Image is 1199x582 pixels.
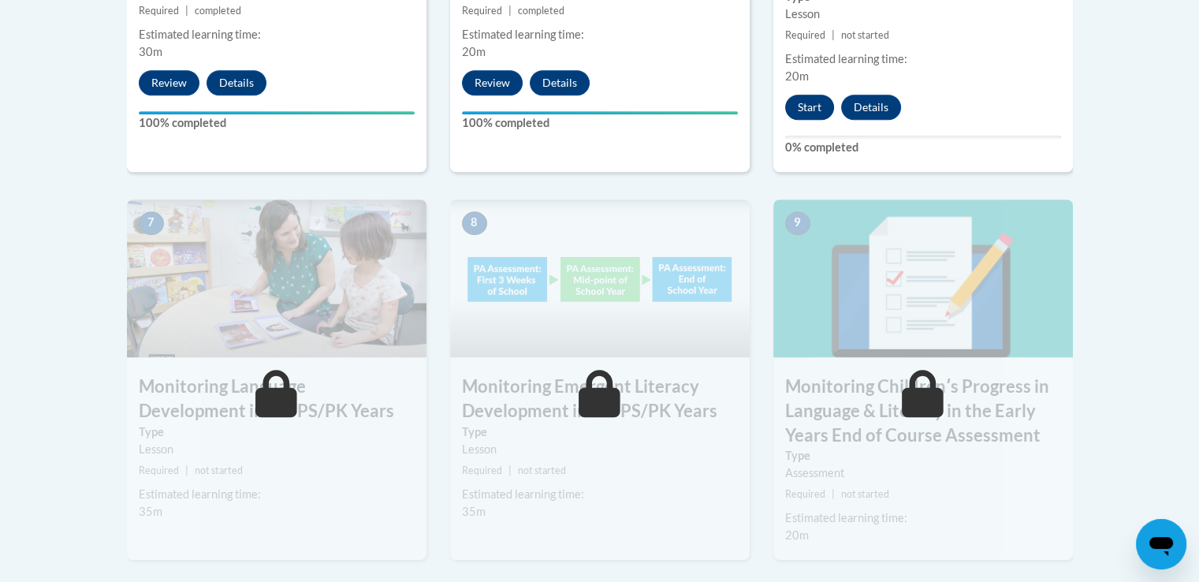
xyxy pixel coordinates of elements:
[139,111,415,114] div: Your progress
[785,528,809,542] span: 20m
[785,50,1061,68] div: Estimated learning time:
[785,69,809,83] span: 20m
[462,464,502,476] span: Required
[462,70,523,95] button: Review
[139,423,415,441] label: Type
[1136,519,1186,569] iframe: Button to launch messaging window
[462,423,738,441] label: Type
[462,26,738,43] div: Estimated learning time:
[127,200,426,357] img: Course Image
[139,5,179,17] span: Required
[139,211,164,235] span: 7
[450,200,750,357] img: Course Image
[462,505,486,518] span: 35m
[195,464,243,476] span: not started
[195,5,241,17] span: completed
[773,375,1073,447] h3: Monitoring Childrenʹs Progress in Language & Literacy in the Early Years End of Course Assessment
[785,447,1061,464] label: Type
[841,95,901,120] button: Details
[139,486,415,503] div: Estimated learning time:
[841,488,889,500] span: not started
[785,95,834,120] button: Start
[139,464,179,476] span: Required
[785,509,1061,527] div: Estimated learning time:
[530,70,590,95] button: Details
[508,5,512,17] span: |
[127,375,426,423] h3: Monitoring Language Development in the PS/PK Years
[139,26,415,43] div: Estimated learning time:
[139,70,199,95] button: Review
[462,211,487,235] span: 8
[785,29,825,41] span: Required
[841,29,889,41] span: not started
[462,111,738,114] div: Your progress
[139,505,162,518] span: 35m
[462,45,486,58] span: 20m
[518,464,566,476] span: not started
[185,5,188,17] span: |
[207,70,266,95] button: Details
[518,5,564,17] span: completed
[785,464,1061,482] div: Assessment
[139,441,415,458] div: Lesson
[462,5,502,17] span: Required
[139,114,415,132] label: 100% completed
[832,29,835,41] span: |
[832,488,835,500] span: |
[785,139,1061,156] label: 0% completed
[139,45,162,58] span: 30m
[185,464,188,476] span: |
[450,375,750,423] h3: Monitoring Emergent Literacy Development in the PS/PK Years
[462,486,738,503] div: Estimated learning time:
[462,441,738,458] div: Lesson
[785,211,810,235] span: 9
[785,6,1061,23] div: Lesson
[785,488,825,500] span: Required
[508,464,512,476] span: |
[462,114,738,132] label: 100% completed
[773,200,1073,357] img: Course Image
